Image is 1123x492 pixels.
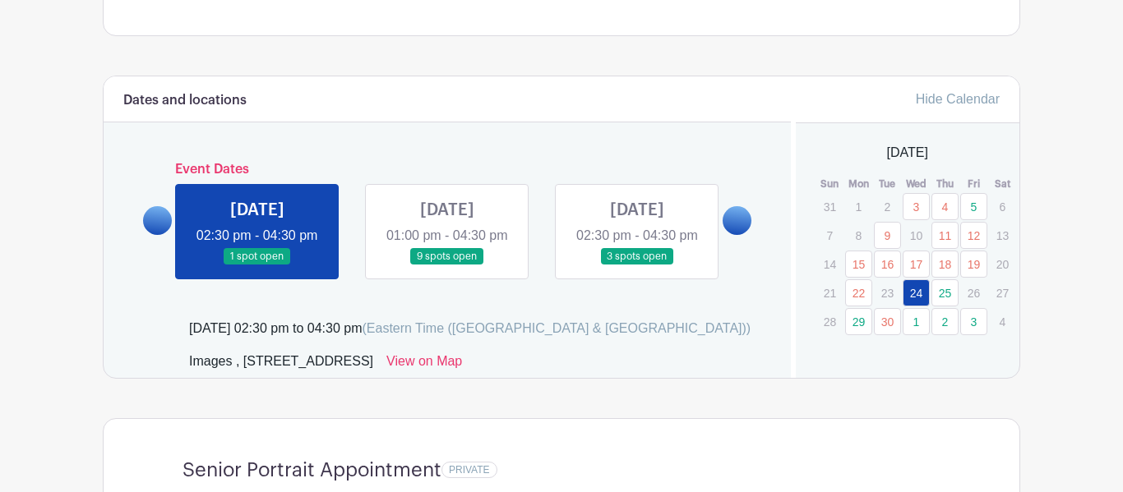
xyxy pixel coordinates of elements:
a: 15 [845,251,872,278]
th: Fri [959,176,988,192]
a: 1 [903,308,930,335]
p: 6 [989,194,1016,219]
a: 9 [874,222,901,249]
span: [DATE] [887,143,928,163]
a: 12 [960,222,987,249]
a: 24 [903,279,930,306]
a: 30 [874,308,901,335]
a: 25 [931,279,959,306]
th: Tue [873,176,902,192]
th: Sun [816,176,844,192]
a: 3 [960,308,987,335]
p: 13 [989,223,1016,248]
p: 10 [903,223,930,248]
h6: Dates and locations [123,93,247,108]
span: PRIVATE [449,464,490,476]
a: 4 [931,193,959,220]
div: Images , [STREET_ADDRESS] [189,352,373,378]
p: 2 [874,194,901,219]
a: 19 [960,251,987,278]
p: 23 [874,280,901,306]
p: 27 [989,280,1016,306]
a: Hide Calendar [916,92,1000,106]
p: 7 [816,223,843,248]
p: 4 [989,309,1016,334]
p: 1 [845,194,872,219]
p: 31 [816,194,843,219]
th: Thu [931,176,959,192]
p: 20 [989,251,1016,277]
a: 2 [931,308,959,335]
a: 22 [845,279,872,306]
th: Wed [902,176,931,192]
p: 14 [816,251,843,277]
a: 3 [903,193,930,220]
p: 21 [816,280,843,306]
a: 5 [960,193,987,220]
a: 17 [903,251,930,278]
div: [DATE] 02:30 pm to 04:30 pm [189,319,751,338]
a: 29 [845,308,872,335]
span: (Eastern Time ([GEOGRAPHIC_DATA] & [GEOGRAPHIC_DATA])) [362,321,751,335]
a: 11 [931,222,959,249]
h6: Event Dates [172,162,723,177]
a: 16 [874,251,901,278]
th: Mon [844,176,873,192]
p: 26 [960,280,987,306]
h4: Senior Portrait Appointment [183,458,441,482]
a: 18 [931,251,959,278]
p: 28 [816,309,843,334]
a: View on Map [386,352,462,378]
th: Sat [988,176,1017,192]
p: 8 [845,223,872,248]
